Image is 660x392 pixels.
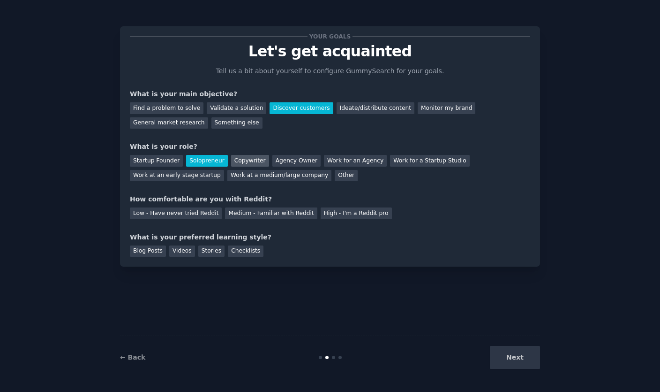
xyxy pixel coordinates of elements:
[120,354,145,361] a: ← Back
[324,155,387,167] div: Work for an Agency
[130,142,530,152] div: What is your role?
[130,194,530,204] div: How comfortable are you with Reddit?
[130,117,208,129] div: General market research
[211,117,262,129] div: Something else
[227,170,331,182] div: Work at a medium/large company
[418,102,475,114] div: Monitor my brand
[225,208,317,219] div: Medium - Familiar with Reddit
[130,208,222,219] div: Low - Have never tried Reddit
[337,102,414,114] div: Ideate/distribute content
[228,246,263,257] div: Checklists
[130,89,530,99] div: What is your main objective?
[130,43,530,60] p: Let's get acquainted
[207,102,266,114] div: Validate a solution
[212,66,448,76] p: Tell us a bit about yourself to configure GummySearch for your goals.
[270,102,333,114] div: Discover customers
[130,102,203,114] div: Find a problem to solve
[307,31,352,41] span: Your goals
[130,170,224,182] div: Work at an early stage startup
[390,155,469,167] div: Work for a Startup Studio
[321,208,392,219] div: High - I'm a Reddit pro
[231,155,269,167] div: Copywriter
[198,246,225,257] div: Stories
[186,155,227,167] div: Solopreneur
[335,170,358,182] div: Other
[130,246,166,257] div: Blog Posts
[130,232,530,242] div: What is your preferred learning style?
[130,155,183,167] div: Startup Founder
[169,246,195,257] div: Videos
[272,155,321,167] div: Agency Owner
